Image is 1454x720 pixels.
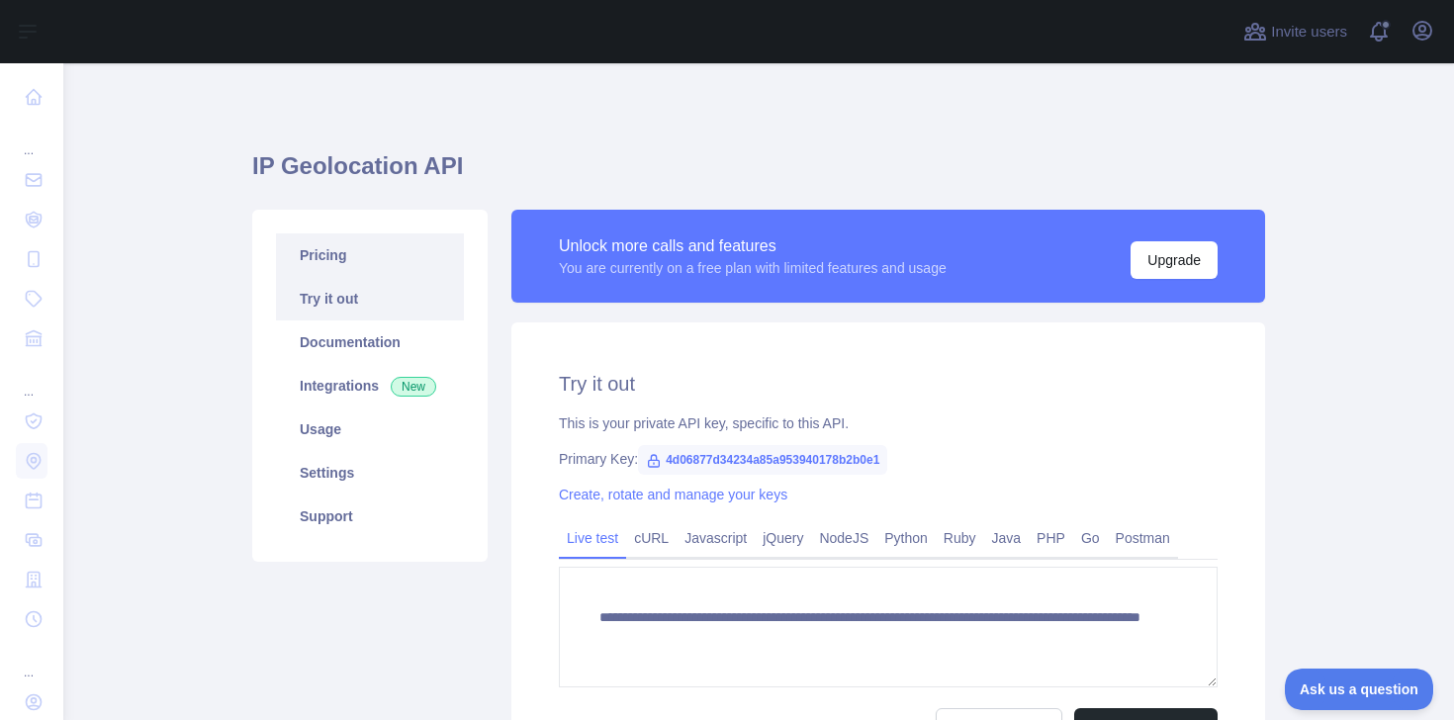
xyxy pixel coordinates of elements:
a: NodeJS [811,522,876,554]
div: ... [16,360,47,400]
a: Ruby [936,522,984,554]
div: ... [16,641,47,680]
a: Settings [276,451,464,495]
span: Invite users [1271,21,1347,44]
h1: IP Geolocation API [252,150,1265,198]
a: Javascript [677,522,755,554]
a: jQuery [755,522,811,554]
iframe: Toggle Customer Support [1285,669,1434,710]
a: Java [984,522,1030,554]
div: ... [16,119,47,158]
a: Support [276,495,464,538]
a: Documentation [276,320,464,364]
button: Invite users [1239,16,1351,47]
a: Live test [559,522,626,554]
a: Python [876,522,936,554]
a: cURL [626,522,677,554]
a: Usage [276,407,464,451]
a: Create, rotate and manage your keys [559,487,787,502]
div: Unlock more calls and features [559,234,947,258]
a: Integrations New [276,364,464,407]
button: Upgrade [1131,241,1218,279]
a: PHP [1029,522,1073,554]
div: Primary Key: [559,449,1218,469]
a: Postman [1108,522,1178,554]
a: Pricing [276,233,464,277]
span: New [391,377,436,397]
div: This is your private API key, specific to this API. [559,413,1218,433]
a: Try it out [276,277,464,320]
h2: Try it out [559,370,1218,398]
a: Go [1073,522,1108,554]
span: 4d06877d34234a85a953940178b2b0e1 [638,445,887,475]
div: You are currently on a free plan with limited features and usage [559,258,947,278]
